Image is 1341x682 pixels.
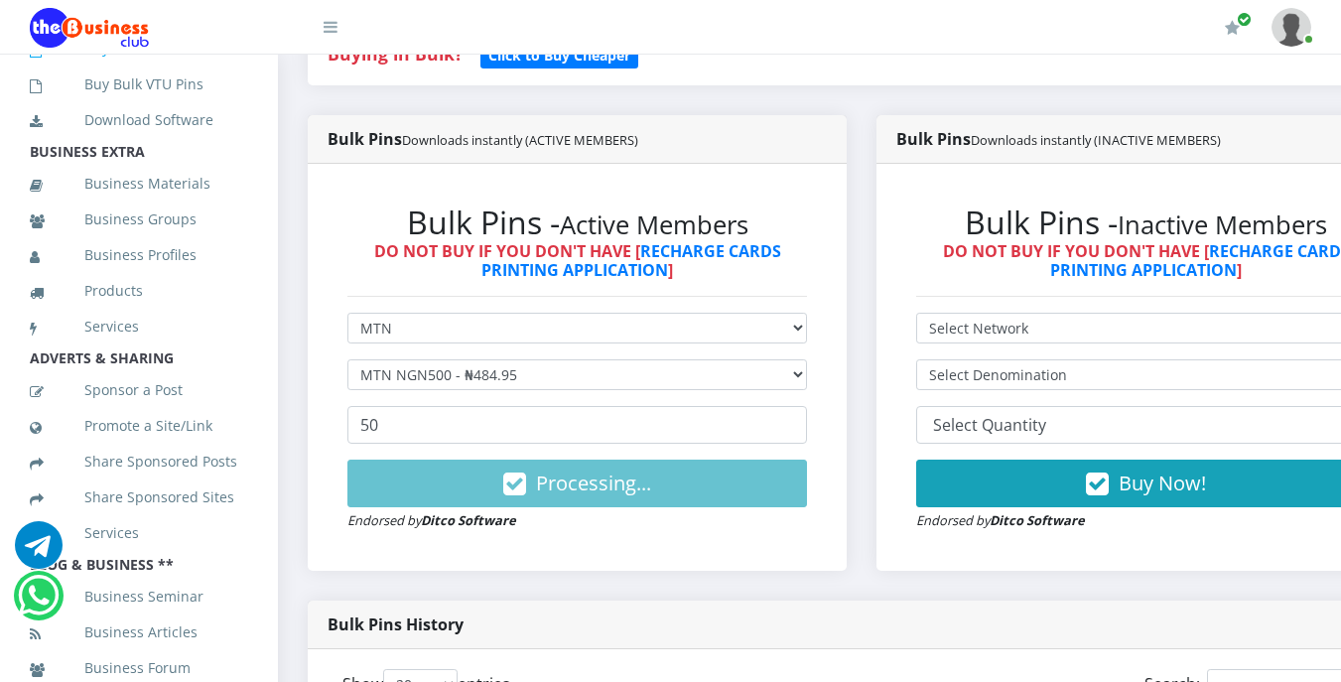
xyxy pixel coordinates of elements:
strong: Bulk Pins History [328,614,464,635]
a: Business Groups [30,197,248,242]
a: Products [30,268,248,314]
strong: Bulk Pins [328,128,638,150]
a: Download Software [30,97,248,143]
strong: Ditco Software [990,511,1085,529]
strong: Bulk Pins [896,128,1221,150]
a: Buy Bulk VTU Pins [30,62,248,107]
a: Promote a Site/Link [30,403,248,449]
input: Enter Quantity [347,406,807,444]
span: Buy Now! [1119,470,1206,496]
a: Chat for support [15,536,63,569]
a: Business Seminar [30,574,248,619]
img: Logo [30,8,149,48]
a: Share Sponsored Sites [30,475,248,520]
a: Business Profiles [30,232,248,278]
a: Click to Buy Cheaper [480,42,638,66]
small: Downloads instantly (ACTIVE MEMBERS) [402,131,638,149]
a: Chat for support [18,587,59,619]
i: Renew/Upgrade Subscription [1225,20,1240,36]
h2: Bulk Pins - [347,204,807,241]
a: Services [30,510,248,556]
span: Processing... [536,470,651,496]
span: Renew/Upgrade Subscription [1237,12,1252,27]
a: RECHARGE CARDS PRINTING APPLICATION [481,240,781,281]
a: Business Materials [30,161,248,206]
img: User [1272,8,1311,47]
strong: Ditco Software [421,511,516,529]
a: Sponsor a Post [30,367,248,413]
a: Services [30,304,248,349]
small: Inactive Members [1118,207,1327,242]
button: Processing... [347,460,807,507]
small: Active Members [560,207,748,242]
small: Endorsed by [916,511,1085,529]
strong: DO NOT BUY IF YOU DON'T HAVE [ ] [374,240,781,281]
a: Share Sponsored Posts [30,439,248,484]
small: Downloads instantly (INACTIVE MEMBERS) [971,131,1221,149]
a: Business Articles [30,610,248,655]
small: Endorsed by [347,511,516,529]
